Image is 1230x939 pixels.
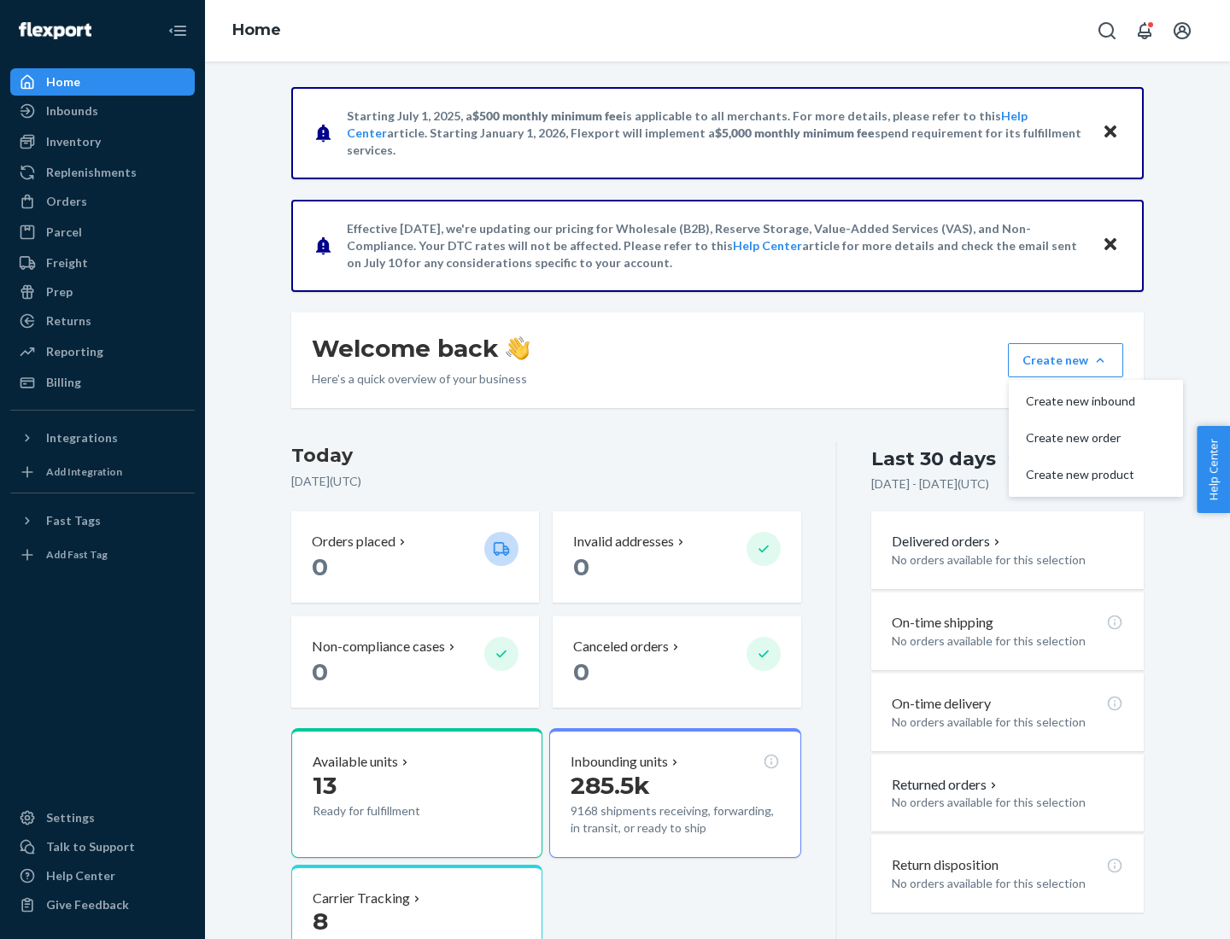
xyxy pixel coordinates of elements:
[10,891,195,919] button: Give Feedback
[892,855,999,875] p: Return disposition
[892,714,1123,731] p: No orders available for this selection
[291,511,539,603] button: Orders placed 0
[291,728,542,858] button: Available units13Ready for fulfillment
[1026,432,1135,444] span: Create new order
[313,771,337,800] span: 13
[312,532,395,551] p: Orders placed
[733,238,802,253] a: Help Center
[1127,14,1162,48] button: Open notifications
[1099,120,1122,145] button: Close
[46,224,82,241] div: Parcel
[892,794,1123,811] p: No orders available for this selection
[219,6,295,55] ol: breadcrumbs
[571,752,668,772] p: Inbounding units
[892,775,1000,795] button: Returned orders
[161,14,195,48] button: Close Navigation
[10,97,195,125] a: Inbounds
[10,507,195,534] button: Fast Tags
[1026,395,1135,407] span: Create new inbound
[1012,383,1180,420] button: Create new inbound
[46,547,108,562] div: Add Fast Tag
[10,278,195,306] a: Prep
[313,889,410,908] p: Carrier Tracking
[892,694,991,714] p: On-time delivery
[313,752,398,772] p: Available units
[46,193,87,210] div: Orders
[553,616,800,708] button: Canceled orders 0
[46,164,137,181] div: Replenishments
[46,512,101,529] div: Fast Tags
[1197,426,1230,513] button: Help Center
[312,637,445,656] p: Non-compliance cases
[10,862,195,889] a: Help Center
[291,473,801,490] p: [DATE] ( UTC )
[549,728,800,858] button: Inbounding units285.5k9168 shipments receiving, forwarding, in transit, or ready to ship
[46,343,103,360] div: Reporting
[291,616,539,708] button: Non-compliance cases 0
[46,374,81,391] div: Billing
[10,804,195,831] a: Settings
[715,125,875,140] span: $5,000 monthly minimum fee
[10,424,195,452] button: Integrations
[1026,469,1135,481] span: Create new product
[573,552,589,581] span: 0
[892,613,993,633] p: On-time shipping
[10,338,195,365] a: Reporting
[10,369,195,396] a: Billing
[46,429,118,446] div: Integrations
[347,108,1086,159] p: Starting July 1, 2025, a is applicable to all merchants. For more details, please refer to this a...
[10,249,195,277] a: Freight
[571,771,650,800] span: 285.5k
[892,875,1123,892] p: No orders available for this selection
[46,312,91,330] div: Returns
[312,370,530,388] p: Here’s a quick overview of your business
[46,283,73,300] div: Prep
[1012,420,1180,457] button: Create new order
[46,809,95,826] div: Settings
[573,657,589,686] span: 0
[10,128,195,155] a: Inventory
[46,133,101,150] div: Inventory
[10,188,195,215] a: Orders
[571,802,779,837] p: 9168 shipments receiving, forwarding, in transit, or ready to ship
[347,220,1086,271] p: Effective [DATE], we're updating our pricing for Wholesale (B2B), Reserve Storage, Value-Added Se...
[46,896,129,913] div: Give Feedback
[46,464,122,479] div: Add Integration
[46,102,98,120] div: Inbounds
[46,73,80,90] div: Home
[46,254,88,271] div: Freight
[506,336,530,360] img: hand-wave emoji
[871,446,996,472] div: Last 30 days
[1165,14,1199,48] button: Open account menu
[1090,14,1124,48] button: Open Search Box
[573,532,674,551] p: Invalid addresses
[312,657,328,686] span: 0
[1012,457,1180,493] button: Create new product
[19,22,91,39] img: Flexport logo
[892,551,1123,569] p: No orders available for this selection
[46,838,135,855] div: Talk to Support
[10,833,195,860] a: Talk to Support
[46,867,115,884] div: Help Center
[10,68,195,96] a: Home
[573,637,669,656] p: Canceled orders
[291,442,801,469] h3: Today
[472,108,623,123] span: $500 monthly minimum fee
[892,633,1123,650] p: No orders available for this selection
[553,511,800,603] button: Invalid addresses 0
[313,907,328,936] span: 8
[10,219,195,246] a: Parcel
[312,333,530,364] h1: Welcome back
[892,532,1004,551] button: Delivered orders
[10,541,195,569] a: Add Fast Tag
[871,475,989,493] p: [DATE] - [DATE] ( UTC )
[10,159,195,186] a: Replenishments
[312,552,328,581] span: 0
[10,458,195,486] a: Add Integration
[1099,233,1122,258] button: Close
[313,802,471,819] p: Ready for fulfillment
[10,307,195,335] a: Returns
